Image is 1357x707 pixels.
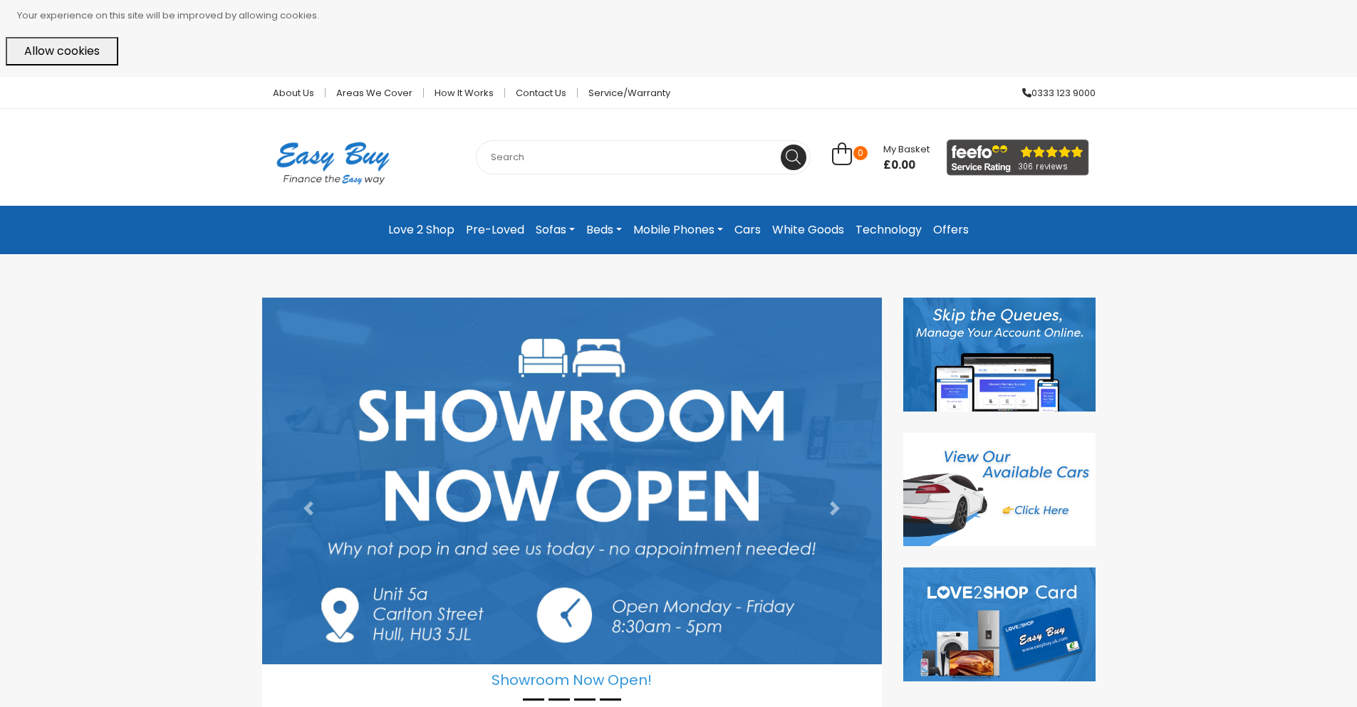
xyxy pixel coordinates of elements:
a: White Goods [766,217,850,243]
a: Service/Warranty [578,88,670,98]
button: Allow cookies [6,37,118,66]
img: Love to Shop [903,567,1096,681]
img: Easy Buy [262,123,404,203]
a: 0 My Basket £0.00 [832,150,930,167]
span: 0 [853,146,868,160]
a: 0333 123 9000 [1012,88,1096,98]
a: Contact Us [505,88,578,98]
h5: Showroom Now Open! [262,664,882,688]
a: Sofas [530,217,581,243]
a: Pre-Loved [460,217,530,243]
a: Offers [927,217,974,243]
a: Love 2 Shop [383,217,460,243]
img: Showroom Now Open! [262,298,882,664]
a: Technology [850,217,927,243]
span: £0.00 [883,158,930,172]
a: Areas we cover [326,88,424,98]
a: Mobile Phones [628,217,729,243]
img: Discover our App [903,298,1096,412]
img: feefo_logo [947,140,1089,176]
span: My Basket [883,142,930,156]
a: Beds [581,217,628,243]
a: Cars [729,217,766,243]
img: Cars [903,433,1096,547]
input: Search [476,140,811,174]
p: Your experience on this site will be improved by allowing cookies. [17,6,1351,26]
a: About Us [262,88,326,98]
a: How it works [424,88,505,98]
